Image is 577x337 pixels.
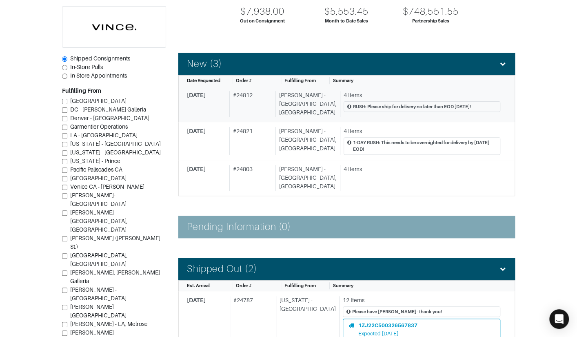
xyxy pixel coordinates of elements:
[353,103,471,110] div: RUSH: Please ship for delivery no later than EOD [DATE]!
[62,7,166,47] img: cyAkLTq7csKWtL9WARqkkVaF.png
[187,128,206,134] span: [DATE]
[70,149,161,156] span: [US_STATE] - [GEOGRAPHIC_DATA]
[235,283,251,288] span: Order #
[70,141,161,147] span: [US_STATE] - [GEOGRAPHIC_DATA]
[70,166,122,173] span: Pacific Paliscades CA
[240,6,284,18] div: $7,938.00
[62,185,67,190] input: Venice CA - [PERSON_NAME]
[70,321,148,327] span: [PERSON_NAME] - LA, Melrose
[70,192,126,207] span: [PERSON_NAME]-[GEOGRAPHIC_DATA]
[62,253,67,259] input: [GEOGRAPHIC_DATA], [GEOGRAPHIC_DATA]
[324,6,368,18] div: $5,553.45
[62,159,67,164] input: [US_STATE] - Prince
[62,74,67,79] input: In Store Appointments
[352,308,442,315] div: Please have [PERSON_NAME] - thank you!
[70,115,149,121] span: Denver - [GEOGRAPHIC_DATA]
[62,176,67,181] input: [GEOGRAPHIC_DATA]
[62,133,67,138] input: LA - [GEOGRAPHIC_DATA]
[62,193,67,199] input: [PERSON_NAME]-[GEOGRAPHIC_DATA]
[62,56,67,62] input: Shipped Consignments
[284,283,316,288] span: Fulfilling From
[62,107,67,113] input: DC - [PERSON_NAME] Galleria
[344,127,500,136] div: 4 Items
[70,55,130,62] span: Shipped Consignments
[62,150,67,156] input: [US_STATE] - [GEOGRAPHIC_DATA]
[187,92,206,98] span: [DATE]
[62,167,67,173] input: Pacific Paliscades CA
[187,283,210,288] span: Est. Arrival
[70,286,126,301] span: [PERSON_NAME] - [GEOGRAPHIC_DATA]
[187,166,206,172] span: [DATE]
[62,87,101,95] label: Fulfilling From
[62,288,67,293] input: [PERSON_NAME] - [GEOGRAPHIC_DATA]
[240,18,285,25] div: Out on Consignment
[187,297,206,304] span: [DATE]
[70,123,128,130] span: Garmentier Operations
[275,91,337,117] div: [PERSON_NAME] - [GEOGRAPHIC_DATA], [GEOGRAPHIC_DATA]
[353,139,497,153] div: 1-DAY RUSH: This needs to be overnighted for delivery by [DATE] EOD!
[343,296,500,305] div: 12 Items
[70,183,144,190] span: Venice CA - [PERSON_NAME]
[70,106,146,113] span: DC - [PERSON_NAME] Galleria
[62,330,67,336] input: [PERSON_NAME][GEOGRAPHIC_DATA].
[187,58,222,70] h4: New (3)
[70,304,126,319] span: [PERSON_NAME][GEOGRAPHIC_DATA]
[62,142,67,147] input: [US_STATE] - [GEOGRAPHIC_DATA]
[62,236,67,241] input: [PERSON_NAME] ([PERSON_NAME] St.)
[62,125,67,130] input: Garmentier Operations
[275,165,337,191] div: [PERSON_NAME] - [GEOGRAPHIC_DATA], [GEOGRAPHIC_DATA]
[70,64,103,70] span: In-Store Pulls
[62,65,67,70] input: In-Store Pulls
[325,18,368,25] div: Month-to-Date Sales
[62,270,67,276] input: [PERSON_NAME], [PERSON_NAME] Galleria
[62,210,67,216] input: [PERSON_NAME] - [GEOGRAPHIC_DATA], [GEOGRAPHIC_DATA]
[70,269,160,284] span: [PERSON_NAME], [PERSON_NAME] Galleria
[187,221,291,233] h4: Pending Information (0)
[403,6,459,18] div: $748,551.55
[229,91,272,117] div: # 24812
[229,127,272,155] div: # 24821
[412,18,449,25] div: Partnership Sales
[70,175,126,181] span: [GEOGRAPHIC_DATA]
[333,78,353,83] span: Summary
[70,209,128,233] span: [PERSON_NAME] - [GEOGRAPHIC_DATA], [GEOGRAPHIC_DATA]
[284,78,316,83] span: Fulfilling From
[549,309,569,329] div: Open Intercom Messenger
[333,283,353,288] span: Summary
[70,252,128,267] span: [GEOGRAPHIC_DATA], [GEOGRAPHIC_DATA]
[70,158,120,164] span: [US_STATE] - Prince
[358,321,417,329] div: 1ZJ22C500326567837
[235,78,251,83] span: Order #
[187,263,257,275] h4: Shipped Out (2)
[70,72,127,79] span: In Store Appointments
[229,165,272,191] div: # 24803
[70,235,160,250] span: [PERSON_NAME] ([PERSON_NAME] St.)
[344,165,500,174] div: 4 Items
[187,78,220,83] span: Date Requested
[62,305,67,310] input: [PERSON_NAME][GEOGRAPHIC_DATA]
[275,127,337,155] div: [PERSON_NAME] - [GEOGRAPHIC_DATA], [GEOGRAPHIC_DATA]
[62,99,67,104] input: [GEOGRAPHIC_DATA]
[62,322,67,327] input: [PERSON_NAME] - LA, Melrose
[62,116,67,121] input: Denver - [GEOGRAPHIC_DATA]
[70,132,138,138] span: LA - [GEOGRAPHIC_DATA]
[70,98,126,104] span: [GEOGRAPHIC_DATA]
[344,91,500,100] div: 4 Items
